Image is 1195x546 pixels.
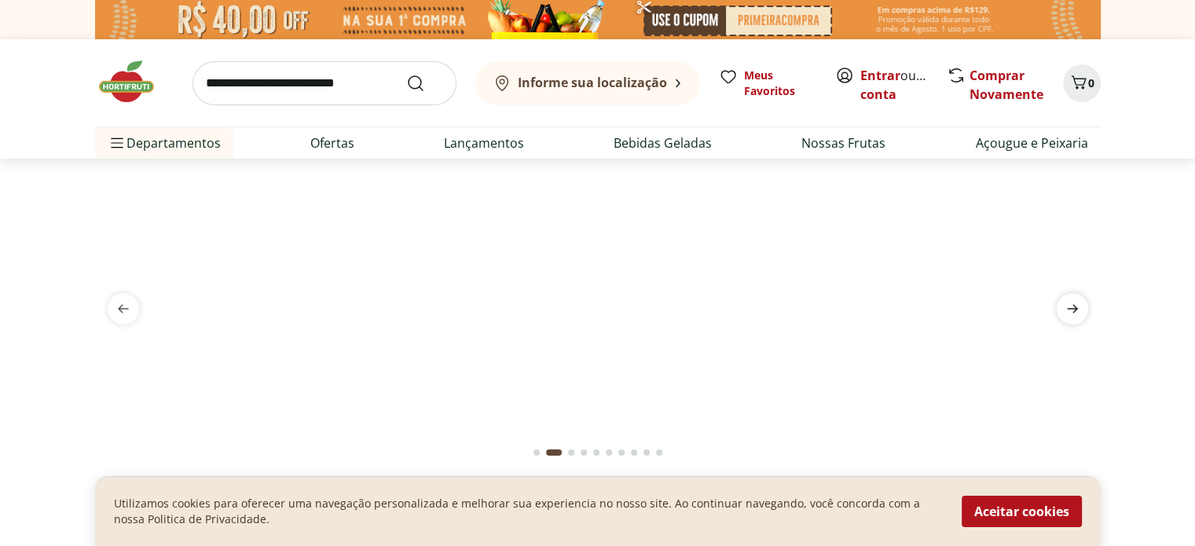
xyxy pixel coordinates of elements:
[108,124,221,162] span: Departamentos
[530,434,543,471] button: Go to page 1 from fs-carousel
[603,434,615,471] button: Go to page 6 from fs-carousel
[962,496,1082,527] button: Aceitar cookies
[640,434,653,471] button: Go to page 9 from fs-carousel
[95,293,152,324] button: previous
[192,61,456,105] input: search
[444,134,524,152] a: Lançamentos
[114,496,943,527] p: Utilizamos cookies para oferecer uma navegação personalizada e melhorar sua experiencia no nosso ...
[1088,75,1094,90] span: 0
[975,134,1087,152] a: Açougue e Peixaria
[628,434,640,471] button: Go to page 8 from fs-carousel
[108,124,126,162] button: Menu
[310,134,354,152] a: Ofertas
[565,434,577,471] button: Go to page 3 from fs-carousel
[95,58,174,105] img: Hortifruti
[577,434,590,471] button: Go to page 4 from fs-carousel
[406,74,444,93] button: Submit Search
[590,434,603,471] button: Go to page 5 from fs-carousel
[719,68,816,99] a: Meus Favoritos
[543,434,565,471] button: Current page from fs-carousel
[614,134,712,152] a: Bebidas Geladas
[744,68,816,99] span: Meus Favoritos
[1063,64,1101,102] button: Carrinho
[518,74,667,91] b: Informe sua localização
[653,434,665,471] button: Go to page 10 from fs-carousel
[860,67,947,103] a: Criar conta
[615,434,628,471] button: Go to page 7 from fs-carousel
[1044,293,1101,324] button: next
[801,134,885,152] a: Nossas Frutas
[970,67,1043,103] a: Comprar Novamente
[860,66,930,104] span: ou
[860,67,900,84] a: Entrar
[475,61,700,105] button: Informe sua localização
